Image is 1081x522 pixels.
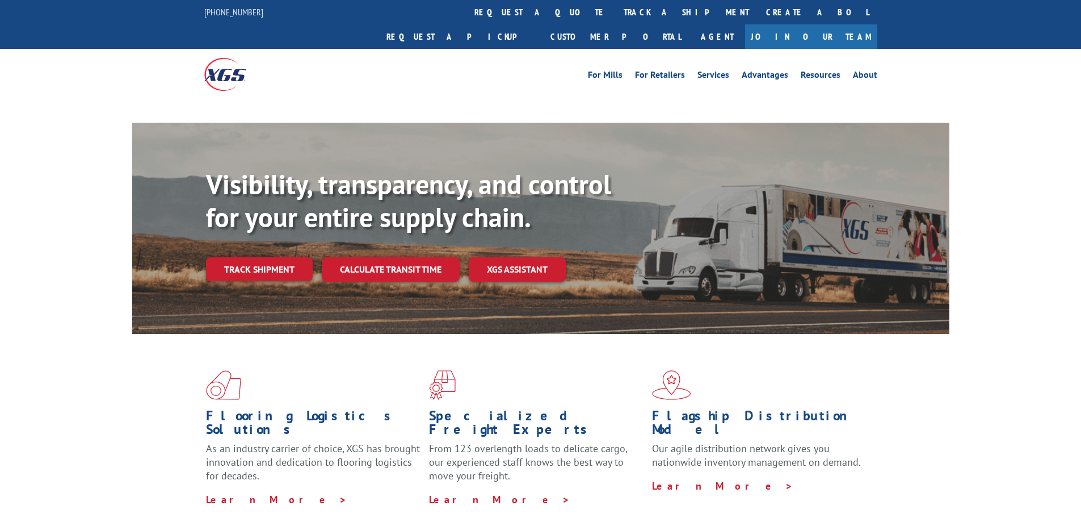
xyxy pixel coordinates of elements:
[429,409,643,442] h1: Specialized Freight Experts
[206,166,611,235] b: Visibility, transparency, and control for your entire supply chain.
[429,442,643,492] p: From 123 overlength loads to delicate cargo, our experienced staff knows the best way to move you...
[745,24,877,49] a: Join Our Team
[697,70,729,83] a: Services
[469,257,566,282] a: XGS ASSISTANT
[689,24,745,49] a: Agent
[801,70,840,83] a: Resources
[652,442,861,469] span: Our agile distribution network gives you nationwide inventory management on demand.
[429,370,456,400] img: xgs-icon-focused-on-flooring-red
[652,370,691,400] img: xgs-icon-flagship-distribution-model-red
[206,493,347,506] a: Learn More >
[206,257,313,281] a: Track shipment
[652,479,793,492] a: Learn More >
[429,493,570,506] a: Learn More >
[206,442,420,482] span: As an industry carrier of choice, XGS has brought innovation and dedication to flooring logistics...
[853,70,877,83] a: About
[322,257,460,282] a: Calculate transit time
[378,24,542,49] a: Request a pickup
[206,409,420,442] h1: Flooring Logistics Solutions
[206,370,241,400] img: xgs-icon-total-supply-chain-intelligence-red
[742,70,788,83] a: Advantages
[588,70,622,83] a: For Mills
[542,24,689,49] a: Customer Portal
[635,70,685,83] a: For Retailers
[204,6,263,18] a: [PHONE_NUMBER]
[652,409,867,442] h1: Flagship Distribution Model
